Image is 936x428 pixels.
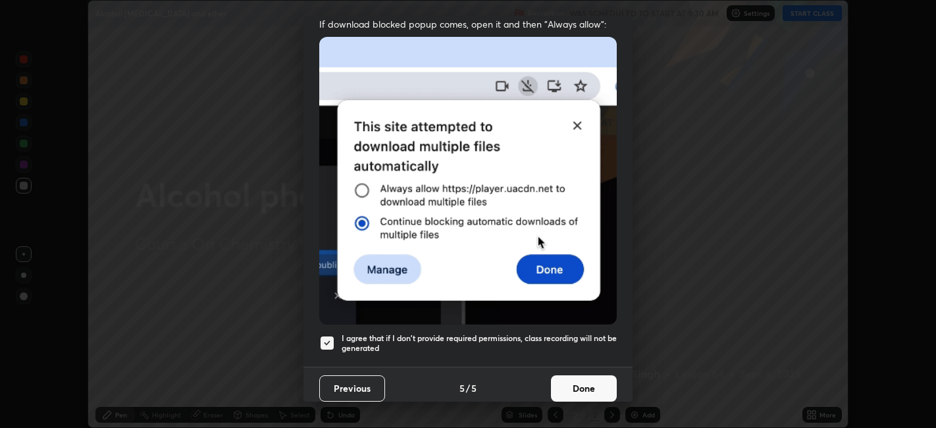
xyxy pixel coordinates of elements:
button: Previous [319,375,385,402]
h4: 5 [471,381,477,395]
h4: 5 [459,381,465,395]
img: downloads-permission-blocked.gif [319,37,617,325]
button: Done [551,375,617,402]
h4: / [466,381,470,395]
h5: I agree that if I don't provide required permissions, class recording will not be generated [342,333,617,354]
span: If download blocked popup comes, open it and then "Always allow": [319,18,617,30]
